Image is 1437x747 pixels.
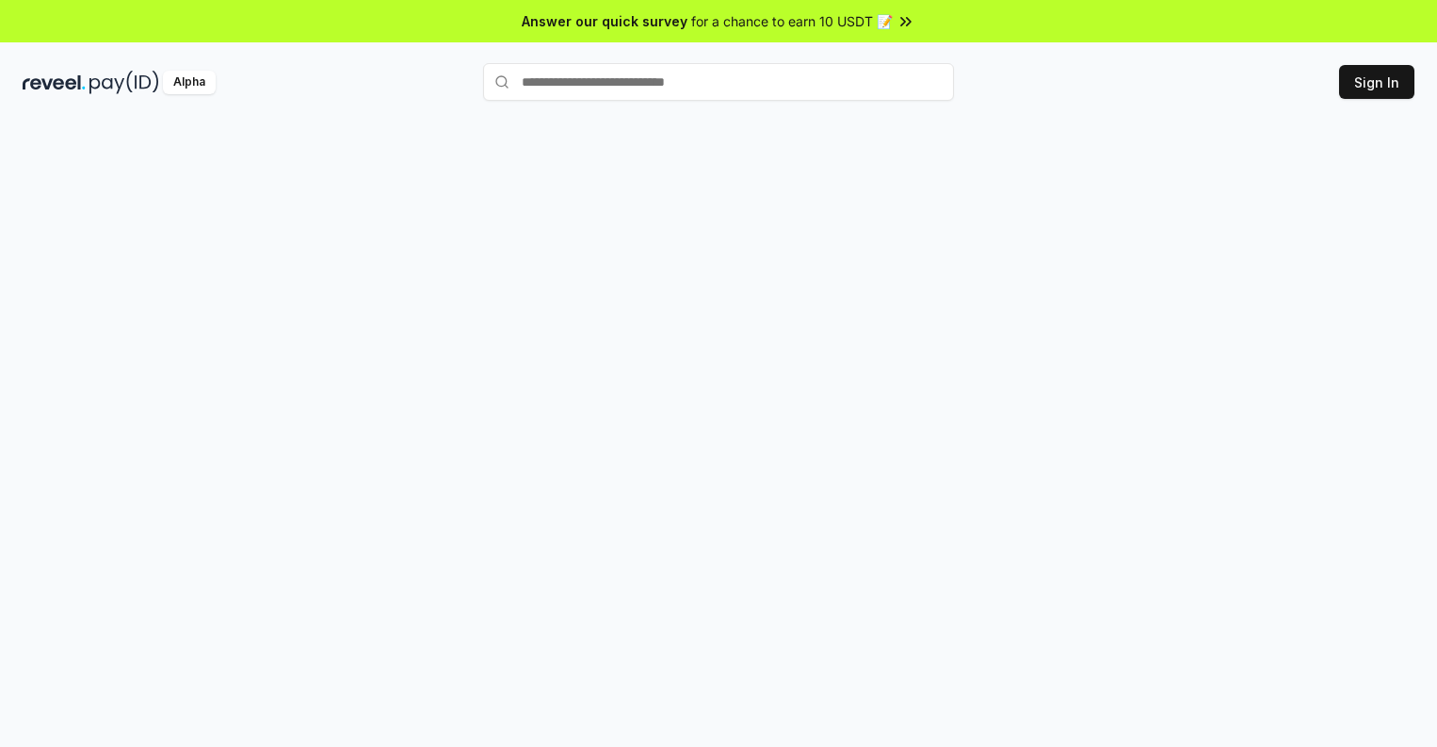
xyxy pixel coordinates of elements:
[691,11,893,31] span: for a chance to earn 10 USDT 📝
[1339,65,1414,99] button: Sign In
[89,71,159,94] img: pay_id
[23,71,86,94] img: reveel_dark
[522,11,687,31] span: Answer our quick survey
[163,71,216,94] div: Alpha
